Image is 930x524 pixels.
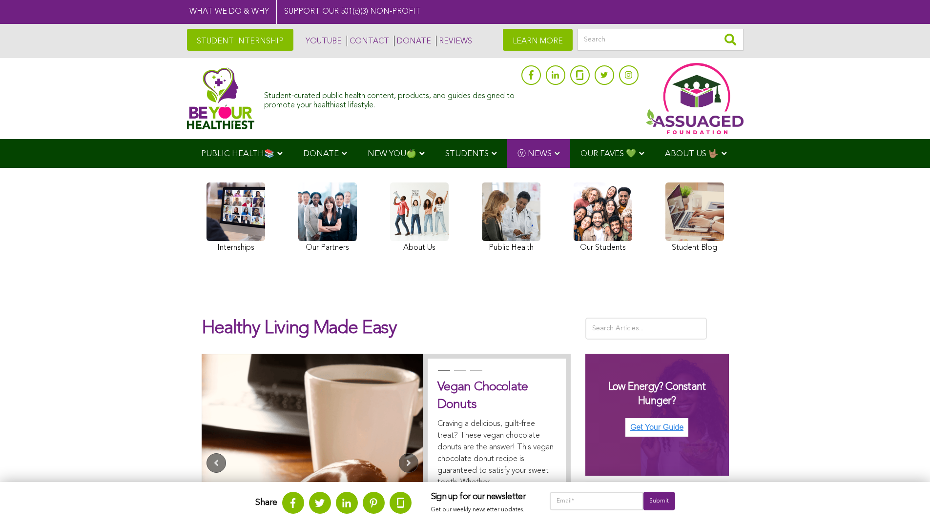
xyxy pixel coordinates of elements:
[399,453,418,473] button: Next
[550,492,644,510] input: Email*
[646,63,744,134] img: Assuaged App
[625,418,688,437] img: Get Your Guide
[881,477,930,524] iframe: Chat Widget
[201,150,274,158] span: PUBLIC HEALTH📚
[207,453,226,473] button: Previous
[394,36,431,46] a: DONATE
[187,67,255,129] img: Assuaged
[445,150,489,158] span: STUDENTS
[517,150,552,158] span: Ⓥ NEWS
[436,36,472,46] a: REVIEWS
[665,150,719,158] span: ABOUT US 🤟🏽
[643,492,675,510] input: Submit
[437,378,556,414] h2: Vegan Chocolate Donuts
[303,36,342,46] a: YOUTUBE
[431,504,530,515] p: Get our weekly newsletter updates.
[347,36,389,46] a: CONTACT
[202,318,571,349] h1: Healthy Living Made Easy
[503,29,573,51] a: LEARN MORE
[580,150,636,158] span: OUR FAVES 💚
[187,29,293,51] a: STUDENT INTERNSHIP
[576,70,583,80] img: glassdoor
[470,370,480,380] button: 3 of 3
[368,150,416,158] span: NEW YOU🍏
[454,370,464,380] button: 2 of 3
[264,87,516,110] div: Student-curated public health content, products, and guides designed to promote your healthiest l...
[431,492,530,503] h3: Sign up for our newsletter
[397,498,404,508] img: glassdoor.svg
[437,418,556,488] p: Craving a delicious, guilt-free treat? These vegan chocolate donuts are the answer! This vegan ch...
[255,498,277,507] strong: Share
[585,318,707,340] input: Search Articles...
[595,380,719,408] h3: Low Energy? Constant Hunger?
[578,29,744,51] input: Search
[303,150,339,158] span: DONATE
[187,139,744,168] div: Navigation Menu
[438,370,448,380] button: 1 of 3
